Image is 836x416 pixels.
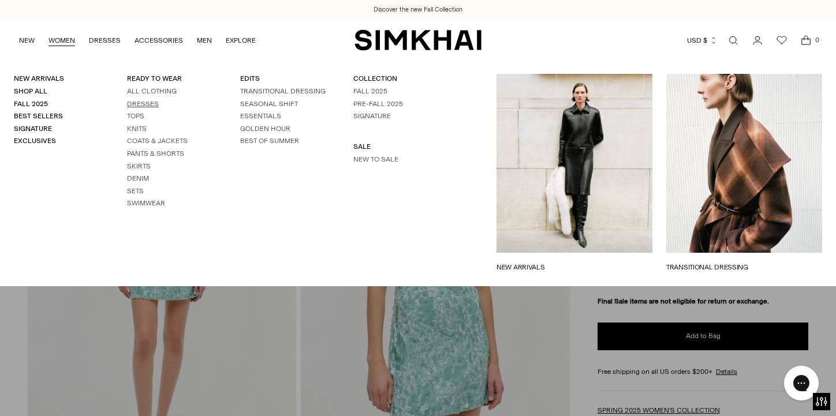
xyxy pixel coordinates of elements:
a: Go to the account page [746,29,769,52]
a: WOMEN [48,28,75,53]
a: DRESSES [89,28,121,53]
iframe: Gorgias live chat messenger [778,362,824,404]
a: Wishlist [770,29,793,52]
a: EXPLORE [226,28,256,53]
a: Discover the new Fall Collection [374,5,462,14]
a: MEN [197,28,212,53]
span: 0 [812,35,822,45]
a: ACCESSORIES [135,28,183,53]
a: Open search modal [722,29,745,52]
a: NEW [19,28,35,53]
a: Open cart modal [794,29,818,52]
a: SIMKHAI [354,29,482,51]
button: USD $ [687,28,718,53]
